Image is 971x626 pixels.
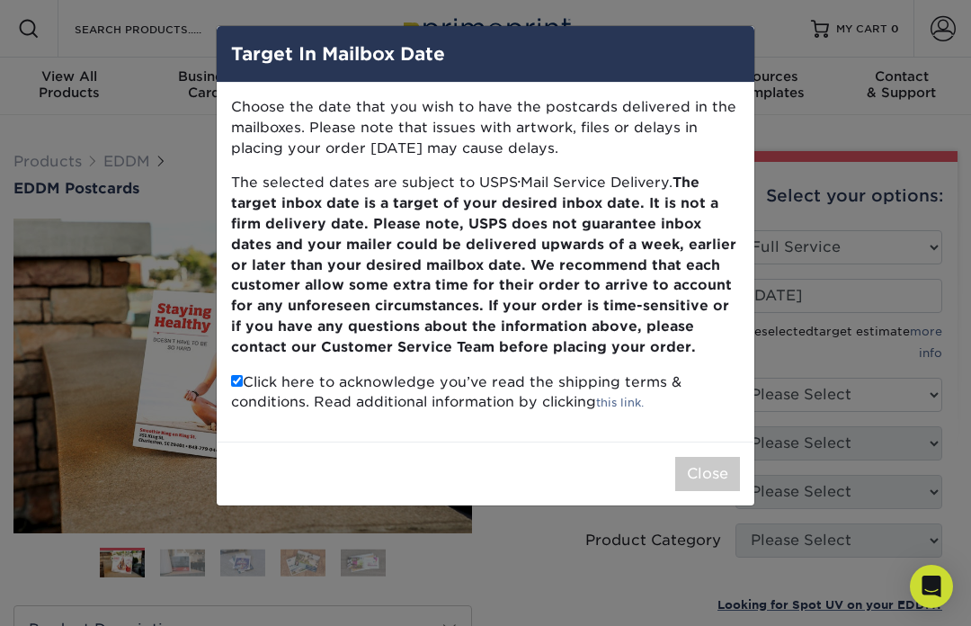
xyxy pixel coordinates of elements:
small: ® [518,179,521,185]
h4: Target In Mailbox Date [231,40,740,67]
b: The target inbox date is a target of your desired inbox date. It is not a firm delivery date. Ple... [231,174,736,354]
a: this link. [596,396,644,409]
p: Click here to acknowledge you’ve read the shipping terms & conditions. Read additional informatio... [231,372,740,414]
div: Open Intercom Messenger [910,565,953,608]
button: Close [675,457,740,491]
p: The selected dates are subject to USPS Mail Service Delivery. [231,173,740,357]
p: Choose the date that you wish to have the postcards delivered in the mailboxes. Please note that ... [231,97,740,158]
